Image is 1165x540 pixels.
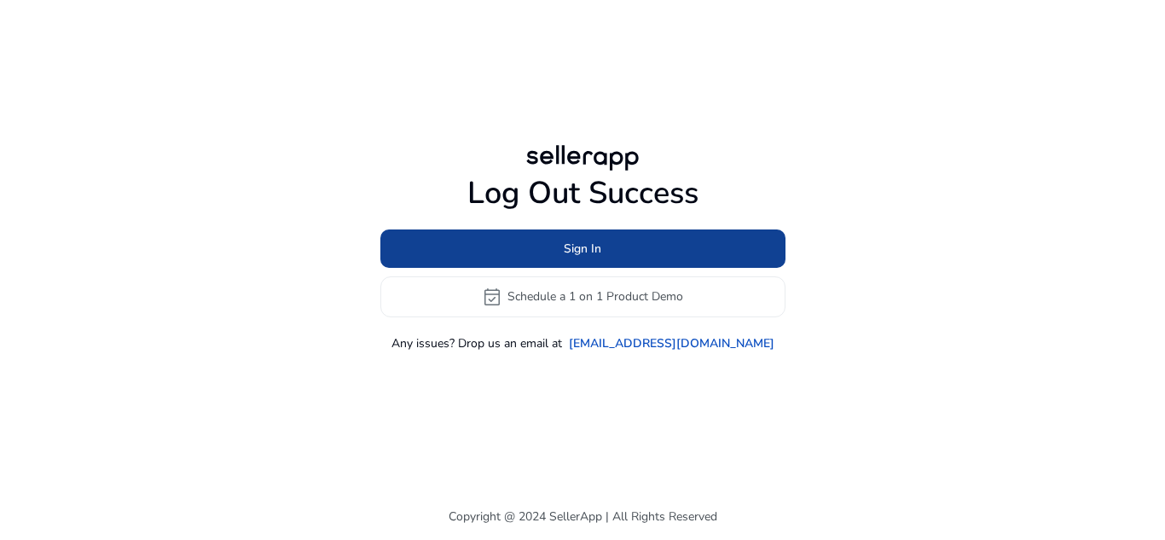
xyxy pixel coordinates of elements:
[569,334,774,352] a: [EMAIL_ADDRESS][DOMAIN_NAME]
[380,276,785,317] button: event_availableSchedule a 1 on 1 Product Demo
[564,240,601,258] span: Sign In
[380,229,785,268] button: Sign In
[391,334,562,352] p: Any issues? Drop us an email at
[380,175,785,212] h1: Log Out Success
[482,287,502,307] span: event_available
